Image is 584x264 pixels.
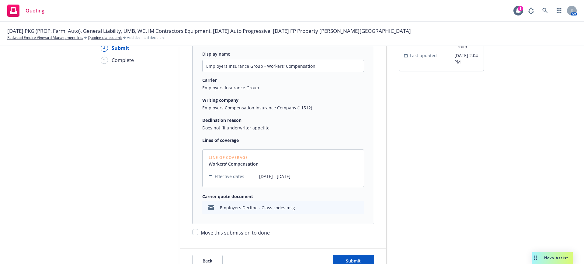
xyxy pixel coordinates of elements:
[209,156,263,159] span: Line of Coverage
[346,204,351,211] button: download file
[346,258,361,264] span: Submit
[101,45,108,52] div: 4
[202,77,217,83] strong: Carrier
[202,51,230,57] span: Display name
[202,137,239,143] strong: Lines of coverage
[259,173,358,180] span: [DATE] - [DATE]
[518,6,523,11] div: 1
[101,57,108,64] div: 5
[532,252,539,264] div: Drag to move
[202,105,364,111] span: Employers Compensation Insurance Company (11512)
[7,27,411,35] span: [DATE] PKG (PROP, Farm, Auto), General Liability, UMB, WC, IM Contractors Equipment, [DATE] Auto ...
[209,161,263,167] a: Workers' Compensation
[88,35,122,40] a: Quoting plan submit
[410,52,437,59] span: Last updated
[202,97,238,103] strong: Writing company
[127,35,164,40] span: Add declined decision
[201,229,270,236] span: Move this submission to done
[203,258,212,264] span: Back
[202,84,364,91] span: Employers Insurance Group
[5,2,47,19] a: Quoting
[202,125,364,131] span: Does not fit underwriter appetite
[202,194,253,199] strong: Carrier quote document
[215,173,244,180] span: Effective dates
[26,8,44,13] span: Quoting
[532,252,573,264] button: Nova Assist
[112,44,129,52] div: Submit
[7,35,83,40] a: Redwood Empire Vineyard Management, Inc.
[454,52,479,65] span: [DATE] 2:04 PM
[356,204,362,211] button: preview file
[525,5,537,17] a: Report a Bug
[220,204,295,211] div: Employers Decline - Class codes.msg
[539,5,551,17] a: Search
[202,117,242,123] strong: Declination reason
[553,5,565,17] a: Switch app
[544,255,568,260] span: Nova Assist
[112,57,134,64] div: Complete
